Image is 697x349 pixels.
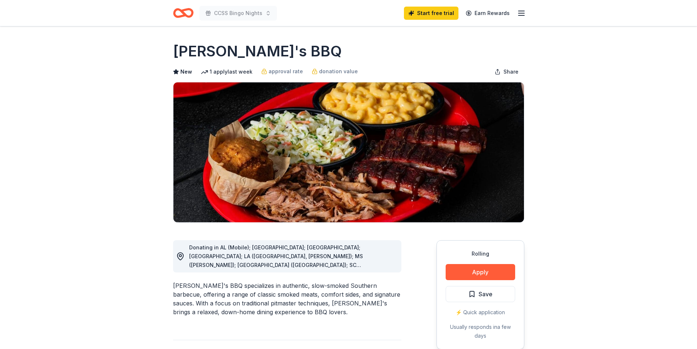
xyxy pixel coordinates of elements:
[173,82,524,222] img: Image for Sonny's BBQ
[479,289,492,299] span: Save
[312,67,358,76] a: donation value
[261,67,303,76] a: approval rate
[503,67,518,76] span: Share
[319,67,358,76] span: donation value
[404,7,458,20] a: Start free trial
[214,9,262,18] span: CCSS Bingo Nights
[189,244,363,277] span: Donating in AL (Mobile); [GEOGRAPHIC_DATA]; [GEOGRAPHIC_DATA]; [GEOGRAPHIC_DATA]; LA ([GEOGRAPHIC...
[446,286,515,302] button: Save
[446,323,515,340] div: Usually responds in a few days
[446,308,515,317] div: ⚡️ Quick application
[173,4,194,22] a: Home
[461,7,514,20] a: Earn Rewards
[269,67,303,76] span: approval rate
[201,67,252,76] div: 1 apply last week
[173,281,401,316] div: [PERSON_NAME]'s BBQ specializes in authentic, slow-smoked Southern barbecue, offering a range of ...
[173,41,342,62] h1: [PERSON_NAME]'s BBQ
[489,64,524,79] button: Share
[199,6,277,21] button: CCSS Bingo Nights
[446,264,515,280] button: Apply
[180,67,192,76] span: New
[446,249,515,258] div: Rolling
